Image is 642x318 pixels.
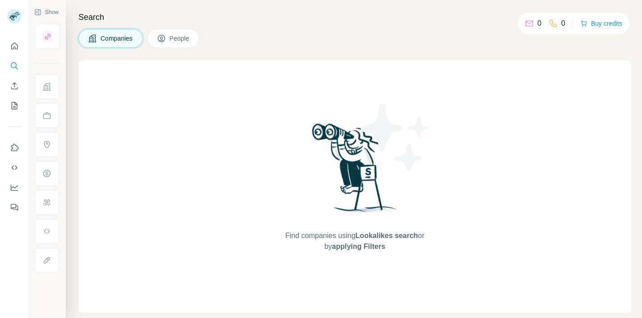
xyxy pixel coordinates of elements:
span: Companies [101,34,133,43]
img: Surfe Illustration - Woman searching with binoculars [308,121,402,222]
span: Lookalikes search [355,232,418,239]
img: Surfe Illustration - Stars [355,97,436,178]
button: Search [7,58,22,74]
span: applying Filters [332,243,385,250]
button: Feedback [7,199,22,215]
p: 0 [561,18,565,29]
h4: Search [78,11,631,23]
button: Use Surfe API [7,159,22,176]
span: Find companies using or by [283,230,427,252]
button: Buy credits [580,17,622,30]
button: Show [28,5,65,19]
button: Dashboard [7,179,22,196]
button: Enrich CSV [7,78,22,94]
button: My lists [7,98,22,114]
p: 0 [537,18,541,29]
button: Use Surfe on LinkedIn [7,140,22,156]
span: People [170,34,190,43]
button: Quick start [7,38,22,54]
